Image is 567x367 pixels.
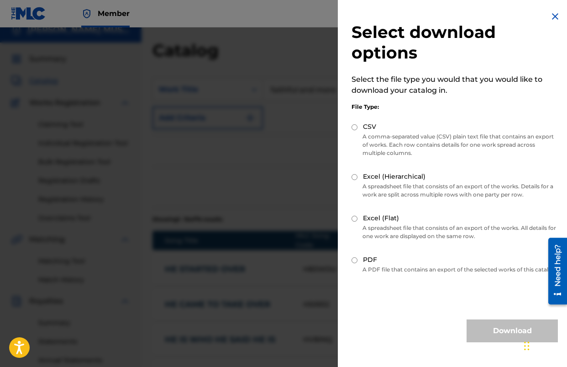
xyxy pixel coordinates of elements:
div: File Type: [352,103,558,111]
iframe: Resource Center [541,234,567,308]
img: Top Rightsholder [81,8,92,19]
p: A PDF file that contains an export of the selected works of this catalog. [352,266,558,274]
p: A spreadsheet file that consists of an export of the works. All details for one work are displaye... [352,224,558,240]
label: CSV [363,122,376,132]
div: Drag [524,332,530,360]
span: Member [98,8,130,19]
iframe: Chat Widget [521,323,567,367]
img: MLC Logo [11,7,46,20]
p: A spreadsheet file that consists of an export of the works. Details for a work are split across m... [352,182,558,199]
p: A comma-separated value (CSV) plain text file that contains an export of works. Each row contains... [352,133,558,157]
p: Select the file type you would that you would like to download your catalog in. [352,74,558,96]
h2: Select download options [352,22,558,63]
label: Excel (Hierarchical) [363,172,425,181]
label: Excel (Flat) [363,213,399,223]
label: PDF [363,255,377,265]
